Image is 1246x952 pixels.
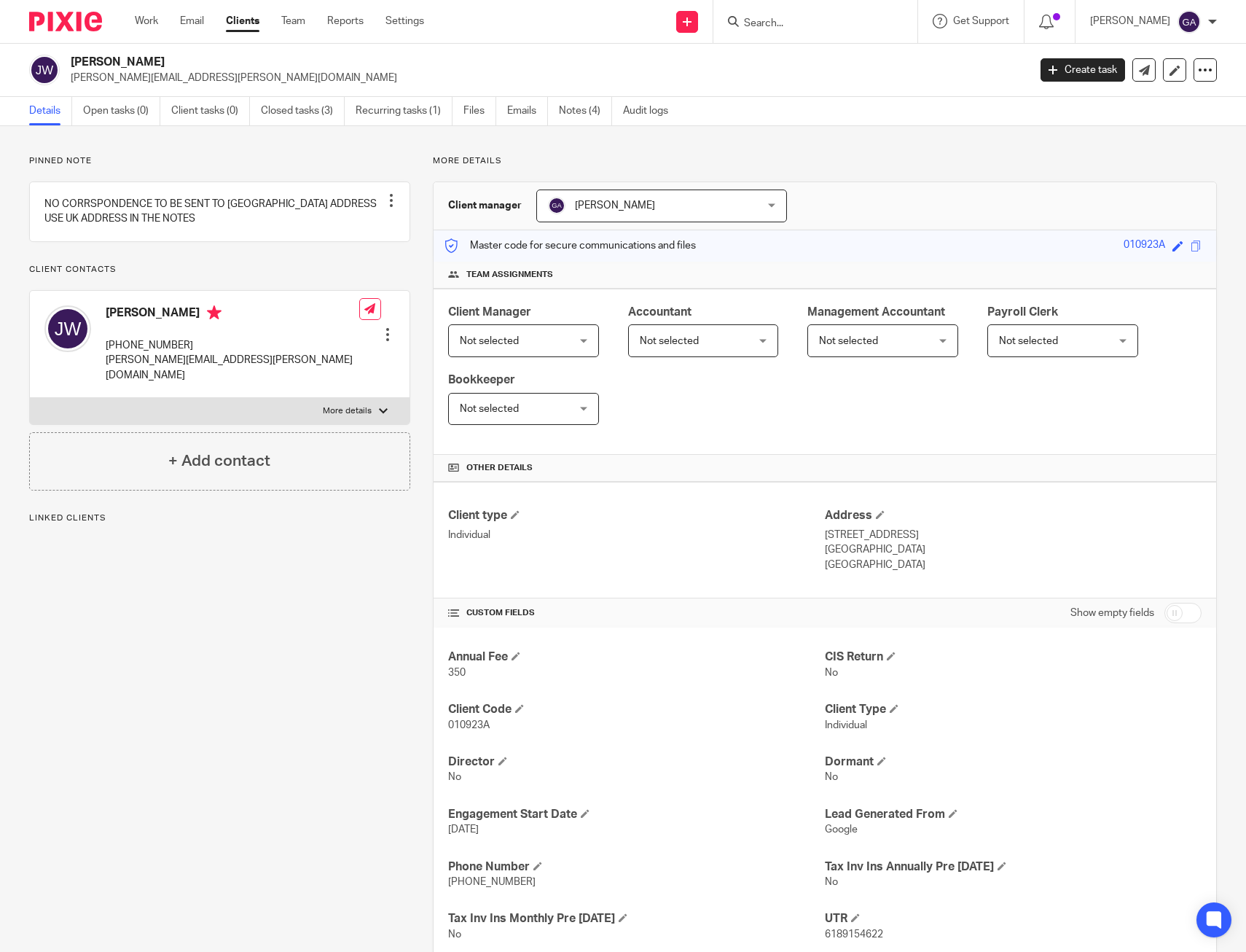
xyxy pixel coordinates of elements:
h4: Phone Number [448,859,825,875]
p: [GEOGRAPHIC_DATA] [825,558,1202,572]
h2: [PERSON_NAME] [71,55,829,70]
p: [PHONE_NUMBER] [106,338,359,353]
a: Emails [507,97,548,125]
span: Team assignments [466,269,553,281]
h4: Tax Inv Ins Annually Pre [DATE] [825,859,1202,875]
img: Pixie [29,12,102,31]
span: No [825,668,838,678]
p: [PERSON_NAME] [1090,14,1170,28]
span: Bookkeeper [448,374,515,386]
span: Not selected [460,404,519,414]
p: Client contacts [29,264,410,276]
a: Clients [226,14,259,28]
h4: Lead Generated From [825,807,1202,822]
span: No [825,877,838,887]
a: Work [135,14,158,28]
div: 010923A [1124,238,1165,254]
h4: CIS Return [825,649,1202,665]
span: Not selected [640,336,699,346]
span: Management Accountant [807,306,945,318]
input: Search [742,17,874,31]
span: [PERSON_NAME] [575,200,655,211]
span: 6189154622 [825,929,883,940]
a: Recurring tasks (1) [356,97,452,125]
i: Primary [207,305,222,320]
a: Details [29,97,72,125]
span: No [448,772,461,782]
h4: [PERSON_NAME] [106,305,359,324]
img: svg%3E [548,197,565,214]
a: Client tasks (0) [171,97,250,125]
img: svg%3E [1178,10,1201,34]
h4: Client type [448,508,825,523]
span: 010923A [448,720,490,730]
h3: Client manager [448,198,522,213]
span: No [825,772,838,782]
h4: Tax Inv Ins Monthly Pre [DATE] [448,911,825,926]
span: Individual [825,720,867,730]
a: Create task [1041,58,1125,82]
p: More details [433,155,1217,167]
span: Not selected [460,336,519,346]
span: Accountant [628,306,691,318]
a: Reports [327,14,364,28]
p: [PERSON_NAME][EMAIL_ADDRESS][PERSON_NAME][DOMAIN_NAME] [106,353,359,383]
span: Not selected [819,336,878,346]
h4: UTR [825,911,1202,926]
span: Get Support [953,16,1009,26]
span: Payroll Clerk [987,306,1058,318]
img: svg%3E [44,305,91,352]
span: [PHONE_NUMBER] [448,877,536,887]
label: Show empty fields [1070,606,1154,620]
p: Individual [448,528,825,542]
h4: Director [448,754,825,770]
h4: Dormant [825,754,1202,770]
p: [GEOGRAPHIC_DATA] [825,542,1202,557]
span: No [448,929,461,940]
a: Notes (4) [559,97,612,125]
h4: Engagement Start Date [448,807,825,822]
span: Other details [466,462,533,474]
h4: Client Type [825,702,1202,717]
a: Settings [385,14,424,28]
h4: CUSTOM FIELDS [448,607,825,619]
a: Team [281,14,305,28]
p: Pinned note [29,155,410,167]
a: Files [463,97,496,125]
h4: Annual Fee [448,649,825,665]
a: Open tasks (0) [83,97,160,125]
h4: + Add contact [168,450,270,472]
h4: Address [825,508,1202,523]
span: Google [825,824,858,835]
span: Client Manager [448,306,531,318]
p: Linked clients [29,512,410,524]
img: svg%3E [29,55,60,85]
p: More details [323,405,372,417]
h4: Client Code [448,702,825,717]
span: 350 [448,668,466,678]
span: Not selected [999,336,1058,346]
a: Email [180,14,204,28]
p: Master code for secure communications and files [444,238,696,253]
p: [PERSON_NAME][EMAIL_ADDRESS][PERSON_NAME][DOMAIN_NAME] [71,71,1019,85]
p: [STREET_ADDRESS] [825,528,1202,542]
a: Closed tasks (3) [261,97,345,125]
a: Audit logs [623,97,679,125]
span: [DATE] [448,824,479,835]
